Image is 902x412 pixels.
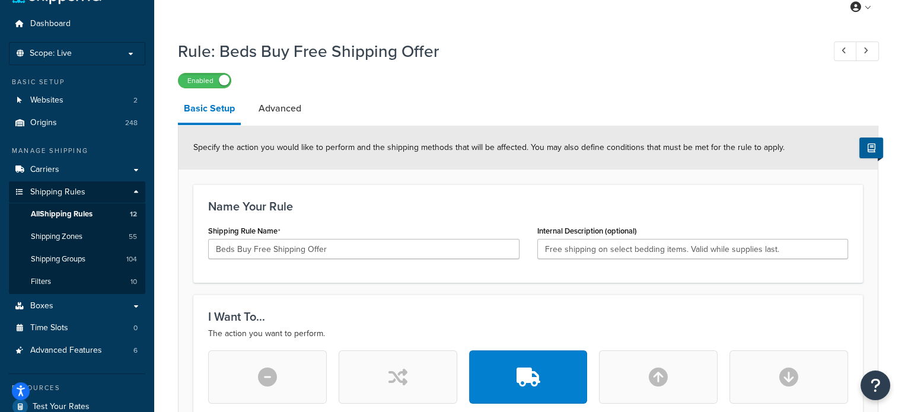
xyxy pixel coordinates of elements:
li: Shipping Zones [9,226,145,248]
span: 12 [130,209,137,219]
a: Boxes [9,295,145,317]
li: Shipping Groups [9,248,145,270]
button: Open Resource Center [860,371,890,400]
li: Origins [9,112,145,134]
span: 104 [126,254,137,264]
a: Previous Record [834,41,857,61]
div: Resources [9,383,145,393]
a: Dashboard [9,13,145,35]
span: Scope: Live [30,49,72,59]
span: Specify the action you would like to perform and the shipping methods that will be affected. You ... [193,141,785,154]
span: Origins [30,118,57,128]
span: Dashboard [30,19,71,29]
a: Websites2 [9,90,145,111]
span: 6 [133,346,138,356]
div: Manage Shipping [9,146,145,156]
span: Shipping Zones [31,232,82,242]
span: 248 [125,118,138,128]
span: Shipping Groups [31,254,85,264]
a: Origins248 [9,112,145,134]
a: Time Slots0 [9,317,145,339]
span: Advanced Features [30,346,102,356]
label: Enabled [179,74,231,88]
a: Advanced Features6 [9,340,145,362]
h3: I Want To... [208,310,848,323]
div: Basic Setup [9,77,145,87]
li: Shipping Rules [9,181,145,294]
li: Filters [9,271,145,293]
span: 10 [130,277,137,287]
a: Shipping Zones55 [9,226,145,248]
a: Basic Setup [178,94,241,125]
span: Websites [30,95,63,106]
span: Carriers [30,165,59,175]
span: Time Slots [30,323,68,333]
span: Boxes [30,301,53,311]
span: 2 [133,95,138,106]
li: Time Slots [9,317,145,339]
span: Filters [31,277,51,287]
span: All Shipping Rules [31,209,93,219]
li: Websites [9,90,145,111]
a: AllShipping Rules12 [9,203,145,225]
span: Shipping Rules [30,187,85,197]
span: 55 [129,232,137,242]
a: Shipping Rules [9,181,145,203]
p: The action you want to perform. [208,327,848,341]
h1: Rule: Beds Buy Free Shipping Offer [178,40,812,63]
a: Advanced [253,94,307,123]
a: Next Record [856,41,879,61]
span: Test Your Rates [33,402,90,412]
label: Shipping Rule Name [208,226,281,236]
button: Show Help Docs [859,138,883,158]
a: Carriers [9,159,145,181]
span: 0 [133,323,138,333]
li: Advanced Features [9,340,145,362]
a: Filters10 [9,271,145,293]
label: Internal Description (optional) [537,226,637,235]
a: Shipping Groups104 [9,248,145,270]
h3: Name Your Rule [208,200,848,213]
